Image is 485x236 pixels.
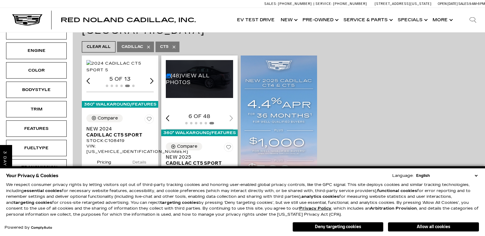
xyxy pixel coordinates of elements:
[316,2,332,6] span: Service:
[21,164,52,171] div: Transmission
[6,159,67,176] div: TransmissionTransmission
[370,206,417,211] strong: Arbitration Provision
[333,2,367,6] span: [PHONE_NUMBER]
[21,125,52,132] div: Features
[278,2,312,6] span: [PHONE_NUMBER]
[86,143,154,154] div: VIN: [US_VEHICLE_IDENTIFICATION_NUMBER]
[86,132,149,138] span: Cadillac CT5 Sport
[166,154,233,166] a: New 2025Cadillac CT5 Sport
[299,8,340,32] a: Pre-Owned
[395,8,430,32] a: Specials
[234,8,278,32] a: EV Test Drive
[415,173,479,179] select: Language Select
[160,43,169,51] span: CT5
[145,114,154,126] button: Save Vehicle
[166,154,229,160] span: New 2025
[21,67,52,74] div: Color
[438,2,458,6] span: Open [DATE]
[86,60,154,73] div: 5 / 6
[278,8,299,32] a: New
[430,8,455,32] button: More
[14,200,52,205] strong: targeting cookies
[166,73,171,78] img: Image Count Icon
[21,86,52,93] div: Bodystyle
[86,138,154,143] div: Stock : C108419
[160,200,199,205] strong: targeting cookies
[6,171,59,180] span: Your Privacy & Cookies
[86,78,90,84] div: Previous slide
[12,14,42,26] img: Cadillac Dark Logo with Cadillac White Text
[6,62,67,79] div: ColorColor
[87,43,111,51] span: Clear All
[6,182,479,217] p: We respect consumer privacy rights by letting visitors opt out of third-party tracking cookies an...
[161,130,238,136] div: 360° WalkAround/Features
[6,140,67,156] div: FueltypeFueltype
[299,206,331,211] u: Privacy Policy
[388,222,479,231] button: Allow all cookies
[6,120,67,137] div: FeaturesFeatures
[6,42,67,59] div: EngineEngine
[166,73,210,85] a: (48)View All Photos
[122,154,157,168] button: details tab
[392,174,413,178] div: Language:
[340,8,395,32] a: Service & Parts
[82,101,158,108] div: 360° WalkAround/Features
[469,2,485,6] span: 9 AM-6 PM
[122,43,143,51] span: Cadillac
[461,8,485,32] div: Search
[98,116,118,121] div: Compare
[177,144,197,149] div: Compare
[264,2,313,5] a: Sales: [PHONE_NUMBER]
[86,126,149,132] span: New 2024
[61,17,196,23] a: Red Noland Cadillac, Inc.
[6,101,67,117] div: TrimTrim
[86,60,154,73] img: 2024 Cadillac CT5 Sport 5
[166,60,233,98] div: 6 / 6
[5,226,52,230] div: Powered by
[166,115,169,121] div: Previous slide
[377,188,417,193] strong: functional cookies
[61,16,196,24] span: Red Noland Cadillac, Inc.
[150,78,154,84] div: Next slide
[301,194,339,199] strong: analytics cookies
[21,47,52,54] div: Engine
[21,106,52,113] div: Trim
[313,2,369,5] a: Service: [PHONE_NUMBER]
[166,143,202,150] button: Compare Vehicle
[293,222,383,232] button: Deny targeting cookies
[458,2,469,6] span: Sales:
[6,82,67,98] div: BodystyleBodystyle
[224,143,233,154] button: Save Vehicle
[166,113,233,120] div: 6 of 48
[264,2,277,6] span: Sales:
[86,114,123,122] button: Compare Vehicle
[86,154,122,168] button: pricing tab
[86,76,154,83] div: 5 of 13
[86,126,154,138] a: New 2024Cadillac CT5 Sport
[166,160,229,166] span: Cadillac CT5 Sport
[31,226,52,230] a: ComplyAuto
[375,2,432,6] a: [STREET_ADDRESS][US_STATE]
[21,145,52,151] div: Fueltype
[24,188,62,193] strong: essential cookies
